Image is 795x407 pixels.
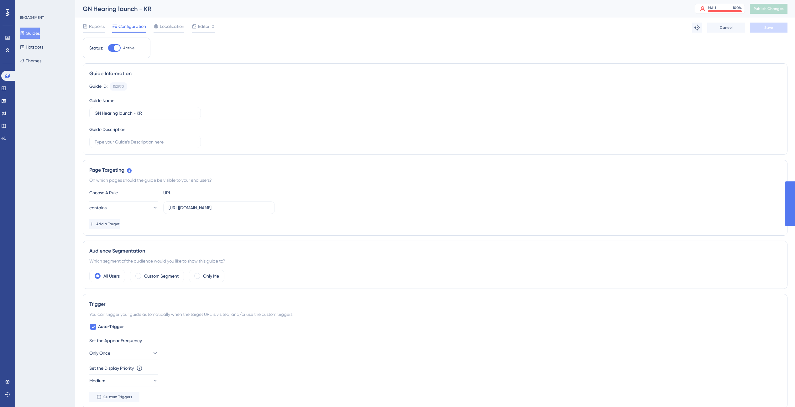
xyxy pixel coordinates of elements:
div: URL [163,189,232,196]
div: Set the Display Priority [89,364,134,372]
button: Only Once [89,347,158,359]
div: Guide ID: [89,82,107,91]
span: Add a Target [96,222,120,227]
div: Which segment of the audience would you like to show this guide to? [89,257,781,265]
span: Editor [198,23,210,30]
div: Trigger [89,300,781,308]
div: Audience Segmentation [89,247,781,255]
div: Guide Information [89,70,781,77]
div: Choose A Rule [89,189,158,196]
input: yourwebsite.com/path [169,204,269,211]
span: Medium [89,377,105,384]
div: 100 % [733,5,742,10]
input: Type your Guide’s Description here [95,138,196,145]
span: Custom Triggers [103,394,132,399]
span: Auto-Trigger [98,323,124,331]
input: Type your Guide’s Name here [95,110,196,117]
button: Add a Target [89,219,120,229]
button: contains [89,201,158,214]
span: Configuration [118,23,146,30]
span: Only Once [89,349,110,357]
button: Publish Changes [750,4,787,14]
div: You can trigger your guide automatically when the target URL is visited, and/or use the custom tr... [89,310,781,318]
label: Custom Segment [144,272,179,280]
div: Guide Description [89,126,125,133]
div: Set the Appear Frequency [89,337,781,344]
span: Active [123,45,134,50]
iframe: UserGuiding AI Assistant Launcher [769,382,787,401]
button: Cancel [707,23,745,33]
div: Guide Name [89,97,114,104]
button: Guides [20,28,40,39]
span: contains [89,204,107,211]
div: On which pages should the guide be visible to your end users? [89,176,781,184]
div: 152970 [113,84,124,89]
span: Reports [89,23,105,30]
div: ENGAGEMENT [20,15,44,20]
label: All Users [103,272,120,280]
span: Cancel [720,25,733,30]
div: MAU [708,5,716,10]
button: Hotspots [20,41,43,53]
label: Only Me [203,272,219,280]
button: Save [750,23,787,33]
button: Medium [89,374,158,387]
div: Page Targeting [89,166,781,174]
div: GN Hearing launch - KR [83,4,679,13]
span: Publish Changes [754,6,784,11]
div: Status: [89,44,103,52]
button: Themes [20,55,41,66]
span: Save [764,25,773,30]
span: Localization [160,23,184,30]
button: Custom Triggers [89,392,139,402]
